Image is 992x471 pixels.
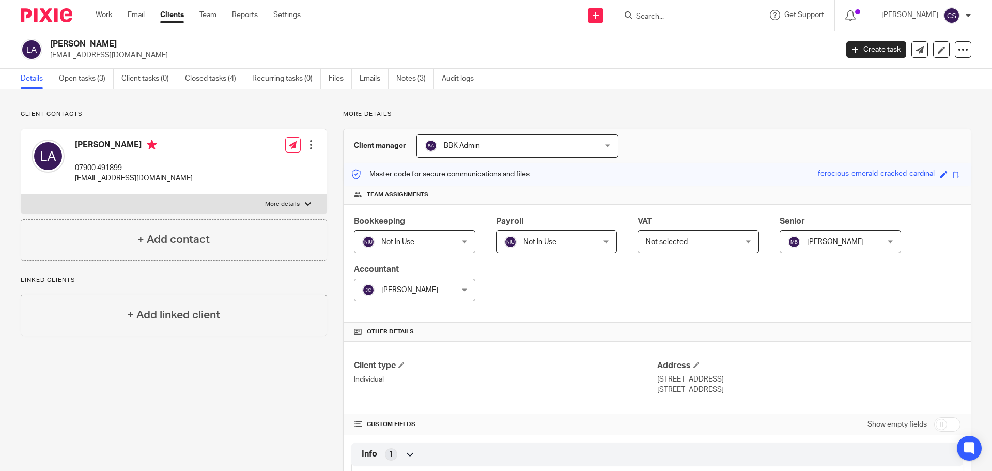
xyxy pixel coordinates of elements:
span: [PERSON_NAME] [807,238,864,246]
img: svg%3E [943,7,960,24]
a: Work [96,10,112,20]
a: Client tasks (0) [121,69,177,89]
p: Master code for secure communications and files [351,169,530,179]
span: Not In Use [523,238,556,246]
a: Team [199,10,216,20]
span: [PERSON_NAME] [381,286,438,294]
span: Senior [780,217,805,225]
img: svg%3E [362,284,375,296]
span: VAT [638,217,652,225]
span: Accountant [354,265,399,274]
h4: Address [657,360,960,371]
h4: + Add contact [137,232,210,248]
p: [EMAIL_ADDRESS][DOMAIN_NAME] [75,173,193,184]
img: svg%3E [504,236,517,248]
a: Email [128,10,145,20]
p: More details [265,200,300,208]
img: svg%3E [32,140,65,173]
span: Not selected [646,238,688,246]
span: Payroll [496,217,523,225]
i: Primary [147,140,157,150]
span: Team assignments [367,191,428,199]
a: Settings [273,10,301,20]
a: Recurring tasks (0) [252,69,321,89]
img: svg%3E [362,236,375,248]
a: Details [21,69,51,89]
img: svg%3E [21,39,42,60]
input: Search [635,12,728,22]
a: Closed tasks (4) [185,69,244,89]
h4: Client type [354,360,657,371]
a: Create task [846,41,906,58]
img: Pixie [21,8,72,22]
span: BBK Admin [444,142,480,149]
a: Audit logs [442,69,482,89]
a: Emails [360,69,389,89]
p: Linked clients [21,276,327,284]
p: [STREET_ADDRESS] [657,374,960,385]
a: Files [329,69,352,89]
p: [EMAIL_ADDRESS][DOMAIN_NAME] [50,50,831,60]
span: Other details [367,328,414,336]
a: Clients [160,10,184,20]
a: Open tasks (3) [59,69,114,89]
h2: [PERSON_NAME] [50,39,675,50]
h3: Client manager [354,141,406,151]
p: More details [343,110,971,118]
img: svg%3E [425,140,437,152]
h4: [PERSON_NAME] [75,140,193,153]
p: Individual [354,374,657,385]
span: 1 [389,449,393,460]
p: [STREET_ADDRESS] [657,385,960,395]
p: Client contacts [21,110,327,118]
a: Reports [232,10,258,20]
span: Bookkeeping [354,217,405,225]
a: Notes (3) [396,69,434,89]
img: svg%3E [788,236,800,248]
p: [PERSON_NAME] [881,10,938,20]
p: 07900 491899 [75,163,193,173]
span: Not In Use [381,238,414,246]
span: Get Support [784,11,824,19]
h4: + Add linked client [127,307,220,323]
div: ferocious-emerald-cracked-cardinal [818,169,935,180]
span: Info [362,449,377,460]
label: Show empty fields [867,419,927,430]
h4: CUSTOM FIELDS [354,420,657,429]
